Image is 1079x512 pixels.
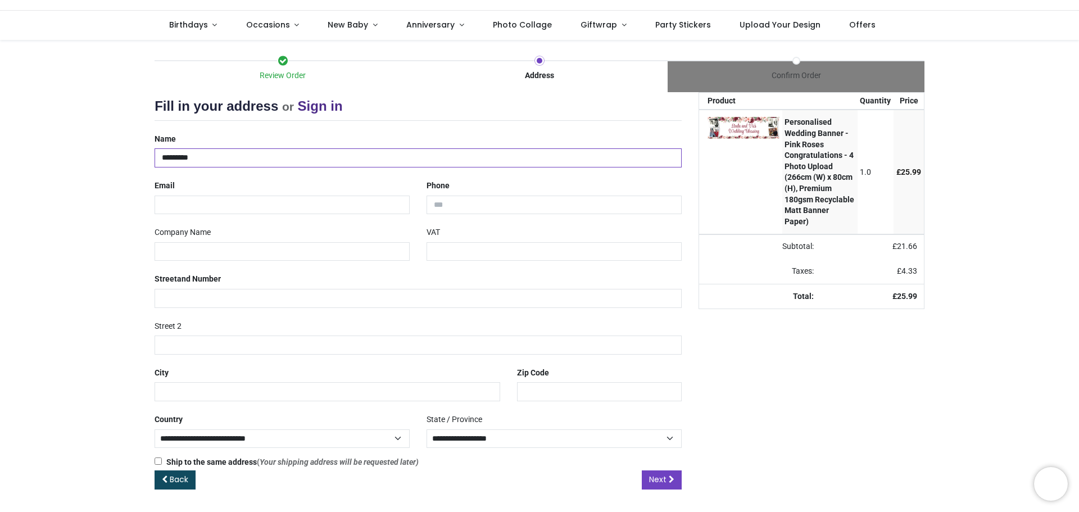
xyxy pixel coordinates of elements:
[298,98,343,114] a: Sign in
[328,19,368,30] span: New Baby
[427,410,482,429] label: State / Province
[406,19,455,30] span: Anniversary
[232,11,314,40] a: Occasions
[517,364,549,383] label: Zip Code
[860,167,891,178] div: 1.0
[793,292,814,301] strong: Total:
[246,19,290,30] span: Occasions
[892,242,917,251] span: £
[566,11,641,40] a: Giftwrap
[257,457,419,466] span: (
[177,274,221,283] span: and Number
[169,19,208,30] span: Birthdays
[314,11,392,40] a: New Baby
[896,167,921,176] span: £
[1034,467,1068,501] iframe: Brevo live chat
[642,470,682,490] a: Next
[411,70,668,81] div: Address
[740,19,820,30] span: Upload Your Design
[699,259,820,284] td: Taxes:
[155,130,176,149] label: Name
[708,117,779,139] img: 9Rkh9pAAAABklEQVQDAKJSPcjBb0ICAAAAAElFTkSuQmCC
[427,176,450,196] label: Phone
[699,234,820,259] td: Subtotal:
[155,98,278,114] span: Fill in your address
[155,11,232,40] a: Birthdays
[155,223,211,242] label: Company Name
[155,457,419,468] label: Ship to the same address
[155,176,175,196] label: Email
[858,93,894,110] th: Quantity
[901,266,917,275] span: 4.33
[897,266,917,275] span: £
[392,11,478,40] a: Anniversary
[155,364,169,383] label: City
[155,270,221,289] label: Street
[155,470,196,490] a: Back
[901,167,921,176] span: 25.99
[581,19,617,30] span: Giftwrap
[170,474,188,485] span: Back
[785,117,854,225] strong: Personalised Wedding Banner - Pink Roses Congratulations - 4 Photo Upload (266cm (W) x 80cm (H), ...
[649,474,667,485] span: Next
[655,19,711,30] span: Party Stickers
[493,19,552,30] span: Photo Collage
[699,93,782,110] th: Product
[155,410,183,429] label: Country
[897,292,917,301] span: 25.99
[155,70,411,81] div: Review Order
[897,242,917,251] span: 21.66
[155,317,182,336] label: Street 2
[894,93,924,110] th: Price
[260,457,419,466] i: Your shipping address will be requested later)
[668,70,924,81] div: Confirm Order
[155,457,162,465] input: Ship to the same address(Your shipping address will be requested later)
[427,223,440,242] label: VAT
[282,100,294,113] small: or
[892,292,917,301] strong: £
[849,19,876,30] span: Offers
